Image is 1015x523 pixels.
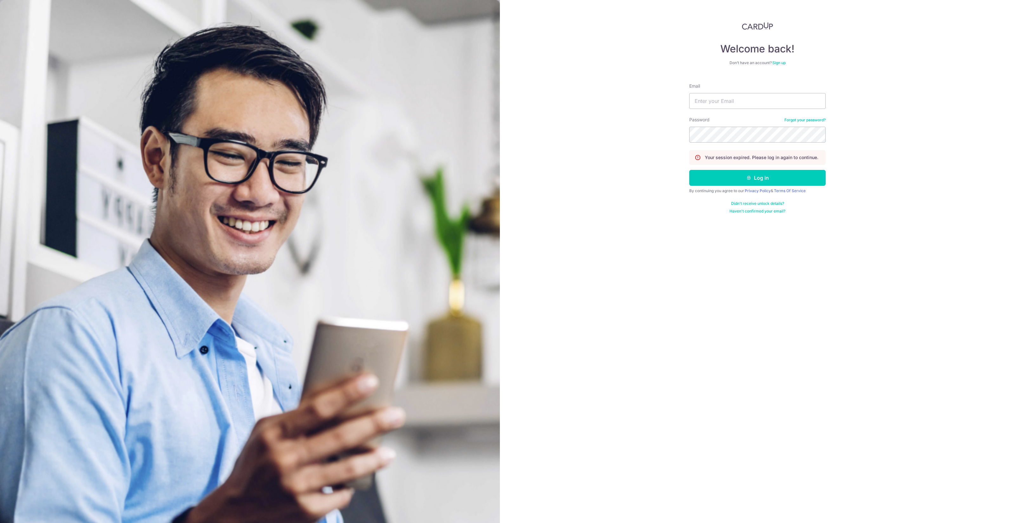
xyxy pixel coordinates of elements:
[731,201,784,206] a: Didn't receive unlock details?
[774,188,806,193] a: Terms Of Service
[730,209,785,214] a: Haven't confirmed your email?
[689,170,826,186] button: Log in
[742,22,773,30] img: CardUp Logo
[705,154,818,161] p: Your session expired. Please log in again to continue.
[689,83,700,89] label: Email
[689,93,826,109] input: Enter your Email
[784,117,826,123] a: Forgot your password?
[689,60,826,65] div: Don’t have an account?
[689,43,826,55] h4: Welcome back!
[745,188,771,193] a: Privacy Policy
[689,117,710,123] label: Password
[689,188,826,193] div: By continuing you agree to our &
[772,60,786,65] a: Sign up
